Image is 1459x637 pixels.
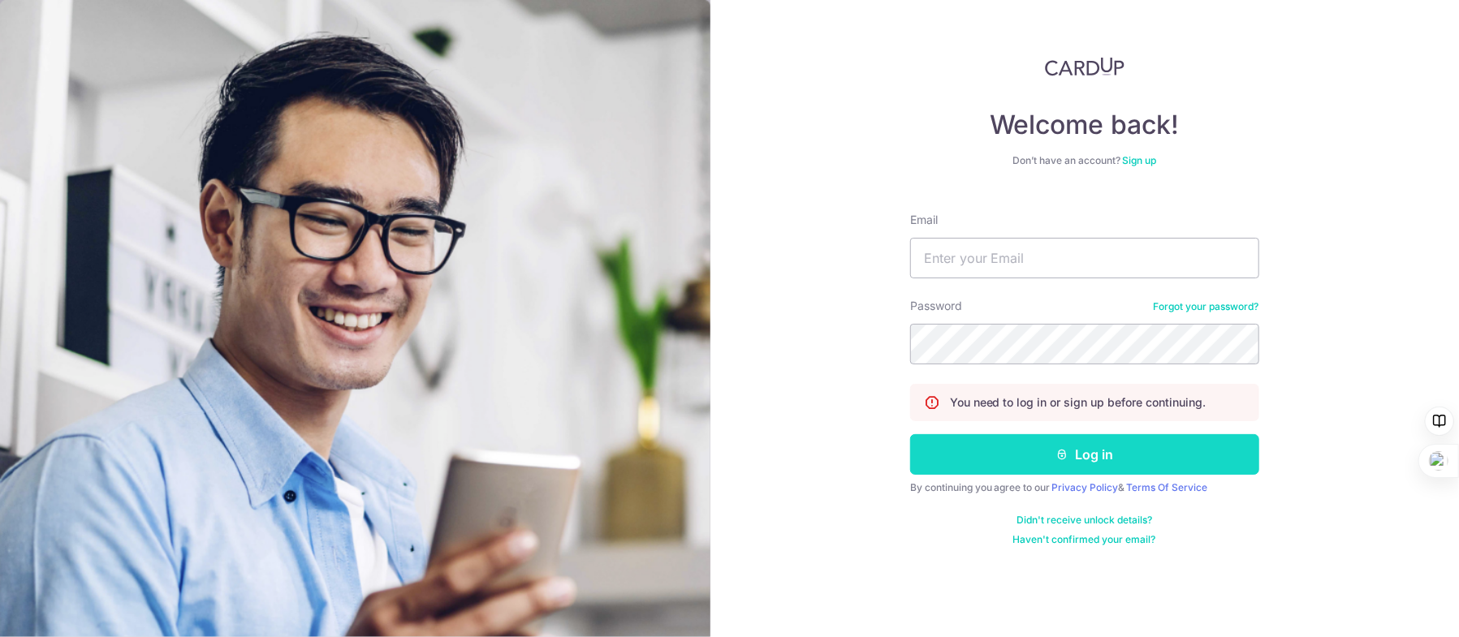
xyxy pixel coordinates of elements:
[910,481,1259,494] div: By continuing you agree to our &
[910,434,1259,475] button: Log in
[950,394,1206,411] p: You need to log in or sign up before continuing.
[1017,514,1152,527] a: Didn't receive unlock details?
[1127,481,1208,493] a: Terms Of Service
[910,238,1259,278] input: Enter your Email
[1154,300,1259,313] a: Forgot your password?
[910,109,1259,141] h4: Welcome back!
[1052,481,1119,493] a: Privacy Policy
[1122,154,1156,166] a: Sign up
[910,154,1259,167] div: Don’t have an account?
[1045,57,1124,76] img: CardUp Logo
[910,212,938,228] label: Email
[1013,533,1156,546] a: Haven't confirmed your email?
[910,298,962,314] label: Password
